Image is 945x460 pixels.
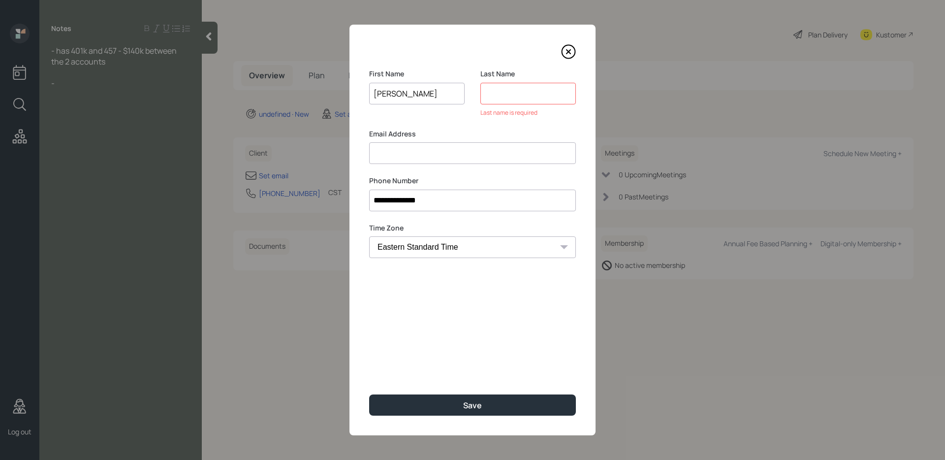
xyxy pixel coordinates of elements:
[369,223,576,233] label: Time Zone
[369,176,576,186] label: Phone Number
[463,400,482,411] div: Save
[480,69,576,79] label: Last Name
[369,69,465,79] label: First Name
[480,108,576,117] div: Last name is required
[369,394,576,416] button: Save
[369,129,576,139] label: Email Address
